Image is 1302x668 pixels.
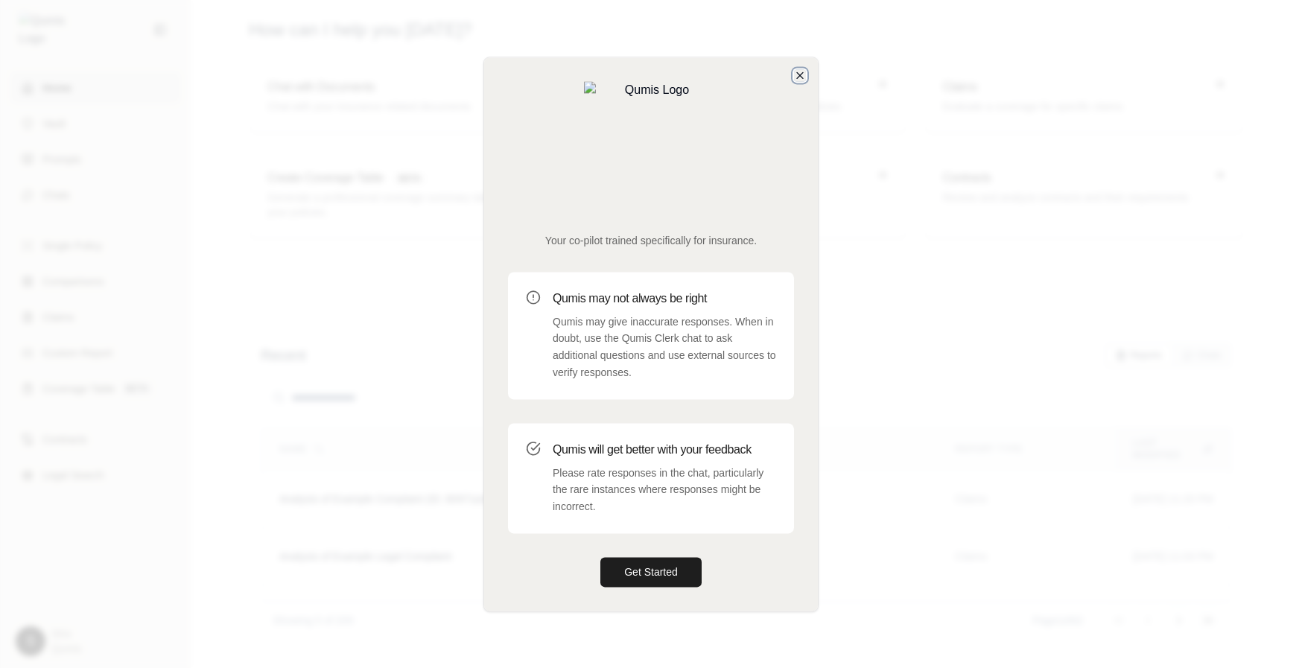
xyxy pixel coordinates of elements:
[584,81,718,215] img: Qumis Logo
[553,441,776,459] h3: Qumis will get better with your feedback
[553,290,776,308] h3: Qumis may not always be right
[553,465,776,515] p: Please rate responses in the chat, particularly the rare instances where responses might be incor...
[508,233,794,248] p: Your co-pilot trained specifically for insurance.
[553,314,776,381] p: Qumis may give inaccurate responses. When in doubt, use the Qumis Clerk chat to ask additional qu...
[600,557,702,587] button: Get Started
